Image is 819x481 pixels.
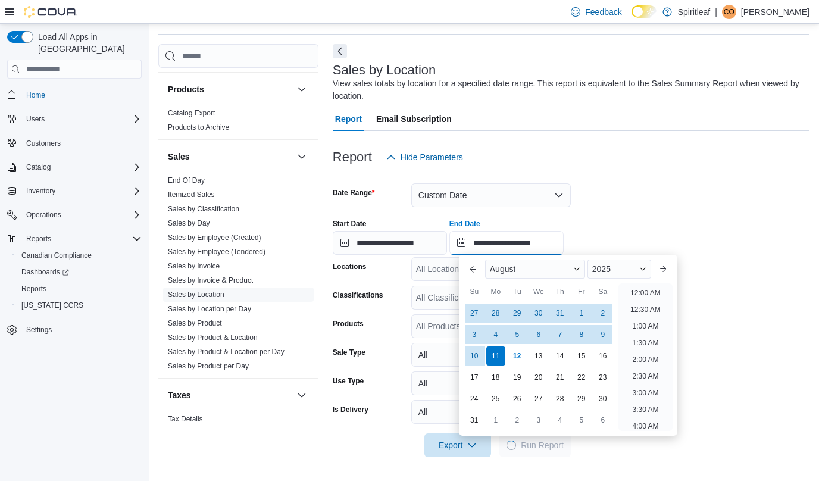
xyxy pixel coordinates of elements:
[627,352,663,367] li: 2:00 AM
[21,284,46,293] span: Reports
[465,325,484,344] div: day-3
[593,389,612,408] div: day-30
[21,87,142,102] span: Home
[486,411,505,430] div: day-1
[333,376,364,386] label: Use Type
[585,6,621,18] span: Feedback
[593,368,612,387] div: day-23
[411,400,571,424] button: All
[572,389,591,408] div: day-29
[551,304,570,323] div: day-31
[551,325,570,344] div: day-7
[333,348,365,357] label: Sale Type
[572,304,591,323] div: day-1
[26,163,51,172] span: Catalog
[551,411,570,430] div: day-4
[587,260,651,279] div: Button. Open the year selector. 2025 is currently selected.
[2,207,146,223] button: Operations
[333,219,367,229] label: Start Date
[529,325,548,344] div: day-6
[432,433,484,457] span: Export
[593,304,612,323] div: day-2
[168,109,215,117] a: Catalog Export
[572,368,591,387] div: day-22
[168,123,229,132] span: Products to Archive
[33,31,142,55] span: Load All Apps in [GEOGRAPHIC_DATA]
[21,251,92,260] span: Canadian Compliance
[529,368,548,387] div: day-20
[158,412,318,445] div: Taxes
[333,188,375,198] label: Date Range
[551,282,570,301] div: Th
[499,433,571,457] button: LoadingRun Report
[551,389,570,408] div: day-28
[17,282,51,296] a: Reports
[654,260,673,279] button: Next month
[486,389,505,408] div: day-25
[376,107,452,131] span: Email Subscription
[168,83,292,95] button: Products
[168,276,253,285] a: Sales by Invoice & Product
[626,286,665,300] li: 12:00 AM
[21,301,83,310] span: [US_STATE] CCRS
[715,5,717,19] p: |
[593,325,612,344] div: day-9
[168,333,258,342] a: Sales by Product & Location
[521,439,564,451] span: Run Report
[2,86,146,103] button: Home
[21,160,55,174] button: Catalog
[529,389,548,408] div: day-27
[168,204,239,214] span: Sales by Classification
[12,264,146,280] a: Dashboards
[168,361,249,371] span: Sales by Product per Day
[168,176,205,185] a: End Of Day
[21,267,69,277] span: Dashboards
[17,265,142,279] span: Dashboards
[168,348,285,356] a: Sales by Product & Location per Day
[2,135,146,152] button: Customers
[21,136,65,151] a: Customers
[486,282,505,301] div: Mo
[17,298,88,313] a: [US_STATE] CCRS
[26,90,45,100] span: Home
[741,5,809,19] p: [PERSON_NAME]
[507,441,516,450] span: Loading
[508,325,527,344] div: day-5
[168,304,251,314] span: Sales by Location per Day
[168,247,265,257] span: Sales by Employee (Tendered)
[508,368,527,387] div: day-19
[168,415,203,423] a: Tax Details
[26,139,61,148] span: Customers
[572,346,591,366] div: day-15
[627,319,663,333] li: 1:00 AM
[168,261,220,271] span: Sales by Invoice
[333,262,367,271] label: Locations
[335,107,362,131] span: Report
[168,123,229,132] a: Products to Archive
[12,297,146,314] button: [US_STATE] CCRS
[168,219,210,227] a: Sales by Day
[168,262,220,270] a: Sales by Invoice
[158,173,318,378] div: Sales
[17,248,96,263] a: Canadian Compliance
[2,159,146,176] button: Catalog
[627,386,663,400] li: 3:00 AM
[295,388,309,402] button: Taxes
[485,260,585,279] div: Button. Open the month selector. August is currently selected.
[529,346,548,366] div: day-13
[551,368,570,387] div: day-21
[2,321,146,338] button: Settings
[168,151,190,163] h3: Sales
[333,63,436,77] h3: Sales by Location
[464,302,614,431] div: August, 2025
[21,322,142,337] span: Settings
[168,389,191,401] h3: Taxes
[486,304,505,323] div: day-28
[168,108,215,118] span: Catalog Export
[333,44,347,58] button: Next
[333,231,447,255] input: Press the down key to open a popover containing a calendar.
[465,282,484,301] div: Su
[678,5,710,19] p: Spiritleaf
[17,282,142,296] span: Reports
[168,151,292,163] button: Sales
